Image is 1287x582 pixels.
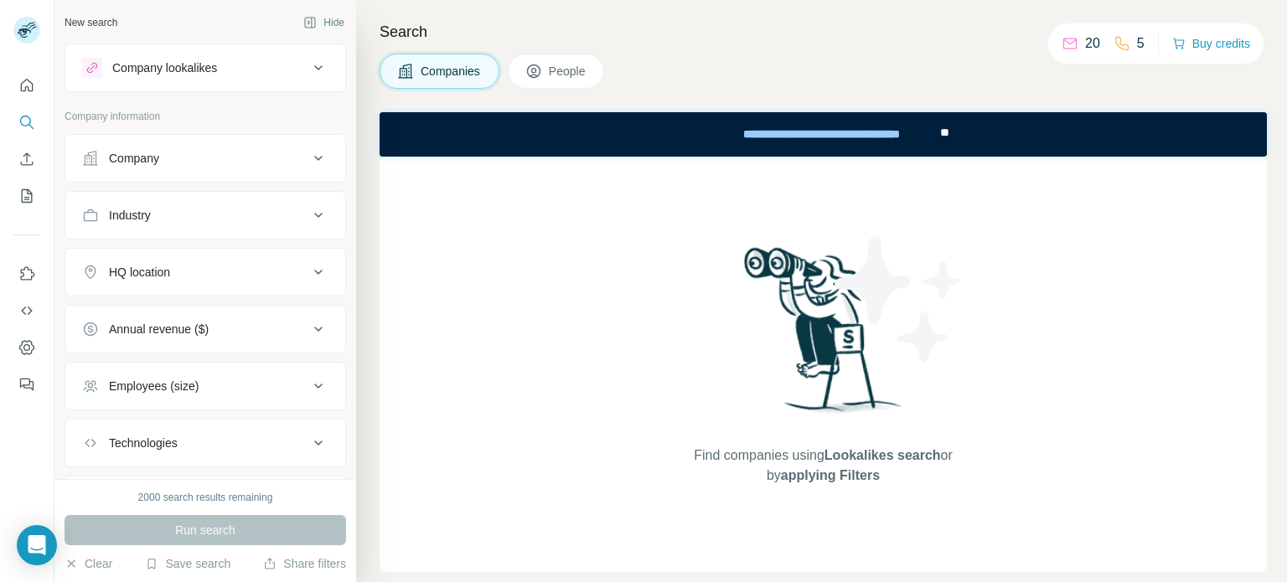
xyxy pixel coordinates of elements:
span: applying Filters [781,468,880,482]
span: Find companies using or by [689,446,957,486]
button: Search [13,107,40,137]
img: Surfe Illustration - Woman searching with binoculars [737,243,911,430]
span: Companies [421,63,482,80]
div: Open Intercom Messenger [17,525,57,565]
button: Technologies [65,423,345,463]
div: 2000 search results remaining [138,490,273,505]
span: People [549,63,587,80]
button: Clear [65,555,112,572]
p: 20 [1085,33,1100,54]
div: Industry [109,207,151,224]
button: Enrich CSV [13,144,40,174]
p: 5 [1137,33,1145,54]
div: Company lookalikes [112,59,217,76]
button: Feedback [13,369,40,399]
h4: Search [380,20,1267,44]
iframe: Banner [380,112,1267,157]
div: New search [65,15,117,30]
button: Industry [65,195,345,235]
div: Company [109,150,159,167]
button: HQ location [65,252,345,292]
button: Quick start [13,70,40,100]
button: Use Surfe API [13,296,40,326]
button: Share filters [263,555,346,572]
p: Company information [65,109,346,124]
button: Company lookalikes [65,48,345,88]
div: Technologies [109,435,178,451]
span: Lookalikes search [824,448,941,462]
div: Annual revenue ($) [109,321,209,337]
button: Hide [292,10,356,35]
button: Dashboard [13,332,40,363]
button: Use Surfe on LinkedIn [13,259,40,289]
button: Save search [145,555,230,572]
img: Surfe Illustration - Stars [824,224,974,374]
button: Annual revenue ($) [65,309,345,349]
button: Buy credits [1172,32,1250,55]
button: My lists [13,181,40,211]
div: Employees (size) [109,378,199,394]
div: HQ location [109,264,170,281]
button: Company [65,138,345,178]
button: Employees (size) [65,366,345,406]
